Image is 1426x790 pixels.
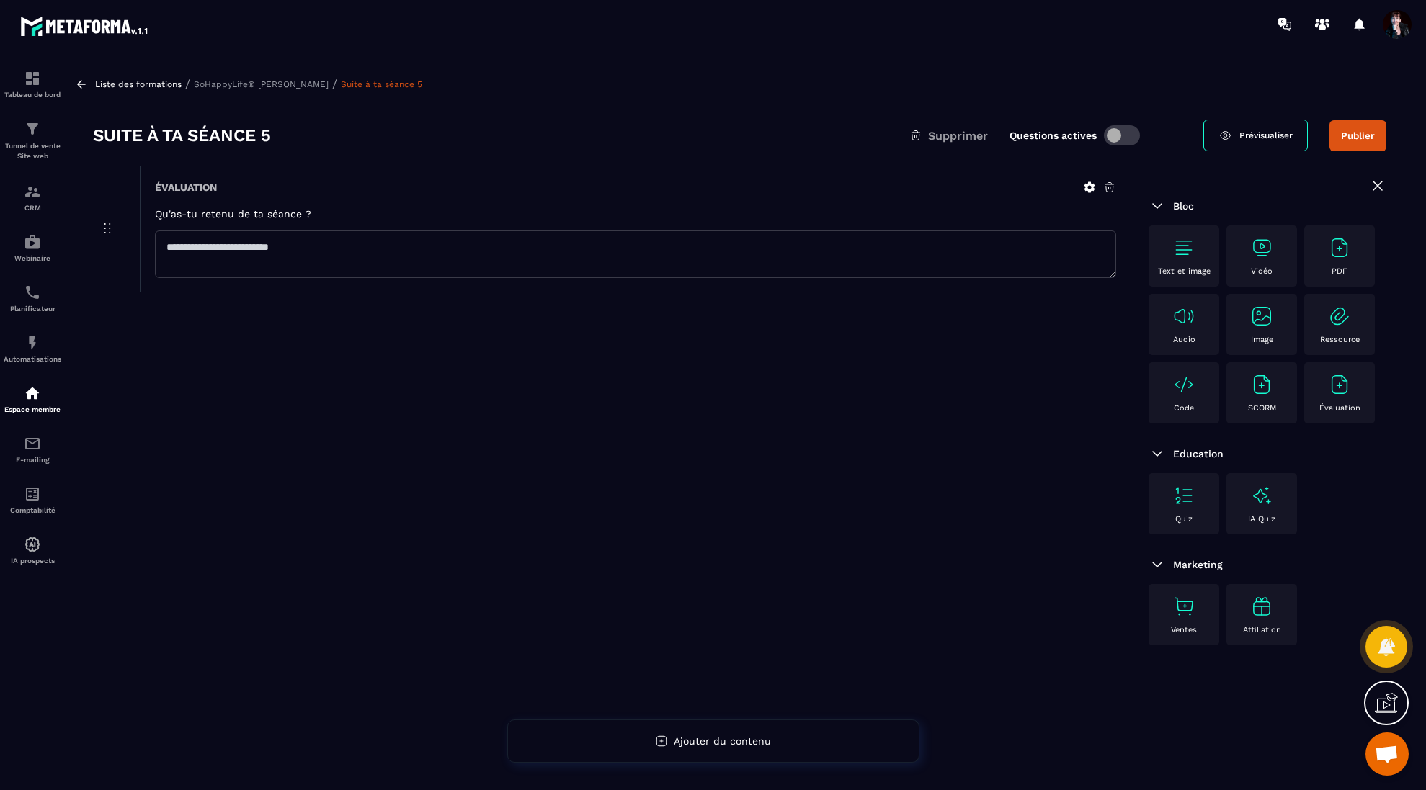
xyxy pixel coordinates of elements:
p: Automatisations [4,355,61,363]
p: Quiz [1175,514,1193,524]
p: PDF [1332,266,1347,276]
span: Supprimer [928,129,988,143]
p: Ventes [1171,625,1197,634]
p: Tunnel de vente Site web [4,141,61,161]
img: text-image no-wra [1172,373,1195,396]
p: E-mailing [4,456,61,464]
img: text-image no-wra [1328,373,1351,396]
img: automations [24,536,41,553]
img: accountant [24,485,41,503]
h5: Qu'as-tu retenu de ta séance ? [155,208,1116,220]
img: text-image no-wra [1328,236,1351,259]
p: Webinaire [4,254,61,262]
a: SoHappyLife® [PERSON_NAME] [194,79,329,89]
img: scheduler [24,284,41,301]
a: formationformationTableau de bord [4,59,61,109]
p: Comptabilité [4,506,61,514]
p: Tableau de bord [4,91,61,99]
h6: Évaluation [155,181,217,193]
button: Publier [1329,120,1386,151]
img: text-image no-wra [1172,305,1195,328]
a: formationformationCRM [4,172,61,223]
img: formation [24,183,41,200]
img: arrow-down [1149,197,1166,215]
p: Affiliation [1243,625,1281,634]
a: automationsautomationsWebinaire [4,223,61,273]
img: automations [24,233,41,251]
img: arrow-down [1149,556,1166,573]
img: arrow-down [1149,445,1166,462]
p: Planificateur [4,305,61,313]
span: / [185,77,190,91]
img: text-image no-wra [1172,236,1195,259]
img: text-image no-wra [1172,484,1195,507]
img: automations [24,385,41,402]
img: automations [24,334,41,351]
p: Text et image [1158,266,1211,276]
a: automationsautomationsAutomatisations [4,323,61,374]
a: emailemailE-mailing [4,424,61,475]
p: Code [1174,403,1194,413]
img: text-image no-wra [1328,305,1351,328]
p: IA prospects [4,557,61,565]
p: IA Quiz [1248,514,1275,524]
a: Liste des formations [95,79,182,89]
span: Marketing [1173,559,1223,570]
img: text-image no-wra [1250,373,1273,396]
img: text-image no-wra [1250,305,1273,328]
img: formation [24,70,41,87]
p: Audio [1173,335,1195,344]
img: text-image no-wra [1172,595,1195,618]
a: formationformationTunnel de vente Site web [4,109,61,172]
span: Ajouter du contenu [674,735,771,747]
p: Évaluation [1319,403,1360,413]
img: email [24,435,41,452]
img: logo [20,13,150,39]
a: accountantaccountantComptabilité [4,475,61,525]
a: schedulerschedulerPlanificateur [4,273,61,323]
p: CRM [4,204,61,212]
a: Suite à ta séance 5 [341,79,422,89]
p: Ressource [1320,335,1360,344]
img: formation [24,120,41,138]
img: text-image [1250,484,1273,507]
span: Education [1173,448,1224,459]
img: text-image [1250,595,1273,618]
label: Questions actives [1010,130,1097,141]
p: Vidéo [1251,266,1273,276]
p: Image [1251,335,1273,344]
span: / [332,77,337,91]
a: automationsautomationsEspace membre [4,374,61,424]
div: Ouvrir le chat [1365,732,1409,776]
h3: Suite à ta séance 5 [93,124,271,147]
p: SCORM [1248,403,1276,413]
span: Prévisualiser [1239,130,1293,140]
span: Bloc [1173,200,1194,212]
p: Espace membre [4,405,61,413]
a: Prévisualiser [1203,120,1308,151]
img: text-image no-wra [1250,236,1273,259]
